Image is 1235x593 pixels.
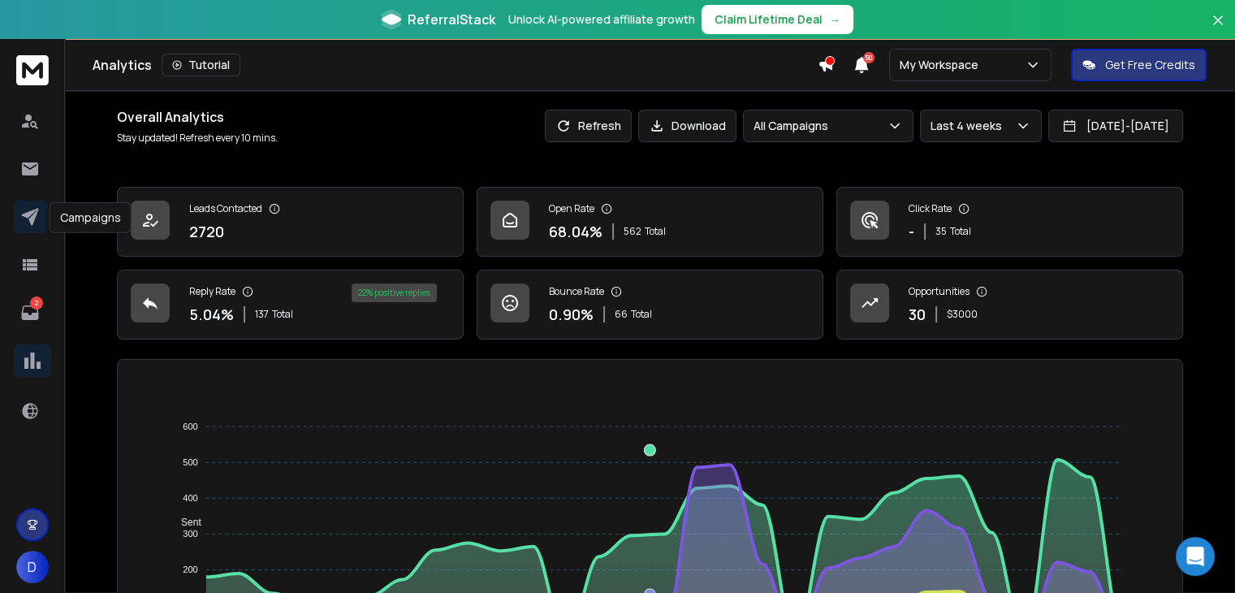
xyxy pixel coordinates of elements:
p: - [909,220,914,243]
span: Total [272,308,293,321]
span: 50 [863,52,874,63]
div: Open Intercom Messenger [1176,537,1215,576]
p: 68.04 % [549,220,602,243]
a: 2 [14,296,46,329]
p: Reply Rate [189,285,235,298]
a: Opportunities30$3000 [836,270,1183,340]
tspan: 300 [183,529,197,539]
p: Unlock AI-powered affiliate growth [508,11,695,28]
p: Click Rate [909,202,952,215]
span: 562 [624,225,641,238]
span: 137 [255,308,269,321]
p: 2 [30,296,43,309]
p: Bounce Rate [549,285,604,298]
p: 30 [909,303,926,326]
span: Total [950,225,971,238]
p: 5.04 % [189,303,234,326]
button: Refresh [545,110,632,142]
tspan: 600 [183,422,197,431]
span: ReferralStack [408,10,495,29]
p: My Workspace [900,57,985,73]
span: 35 [935,225,947,238]
button: Tutorial [162,54,240,76]
p: 0.90 % [549,303,594,326]
button: D [16,551,49,583]
div: Campaigns [50,202,132,233]
a: Open Rate68.04%562Total [477,187,823,257]
p: Refresh [578,118,621,134]
p: Stay updated! Refresh every 10 mins. [117,132,278,145]
button: Download [638,110,736,142]
a: Bounce Rate0.90%66Total [477,270,823,340]
span: → [829,11,840,28]
button: Claim Lifetime Deal→ [702,5,853,34]
h1: Overall Analytics [117,107,278,127]
p: Last 4 weeks [931,118,1008,134]
span: Total [631,308,652,321]
button: [DATE]-[DATE] [1048,110,1183,142]
a: Click Rate-35Total [836,187,1183,257]
p: Get Free Credits [1105,57,1195,73]
div: Analytics [93,54,818,76]
p: All Campaigns [754,118,835,134]
span: Total [645,225,666,238]
a: Leads Contacted2720 [117,187,464,257]
div: 22 % positive replies [352,284,437,302]
tspan: 400 [183,493,197,503]
p: Leads Contacted [189,202,262,215]
tspan: 200 [183,565,197,574]
p: $ 3000 [947,308,978,321]
a: Reply Rate5.04%137Total22% positive replies [117,270,464,340]
span: Sent [169,517,201,528]
p: 2720 [189,220,224,243]
button: Get Free Credits [1071,49,1207,81]
button: Close banner [1207,10,1229,49]
tspan: 500 [183,457,197,467]
span: 66 [615,308,628,321]
p: Opportunities [909,285,969,298]
p: Download [671,118,726,134]
p: Open Rate [549,202,594,215]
